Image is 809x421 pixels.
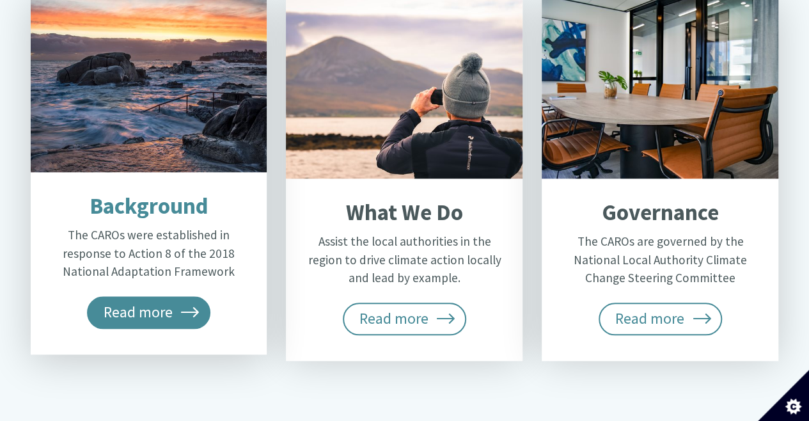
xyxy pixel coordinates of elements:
p: The CAROs were established in response to Action 8 of the 2018 National Adaptation Framework [49,226,248,281]
p: The CAROs are governed by the National Local Authority Climate Change Steering Committee [560,232,760,287]
button: Set cookie preferences [758,370,809,421]
span: Read more [599,303,723,335]
span: Read more [87,296,211,328]
h2: What We Do [304,199,504,226]
h2: Governance [560,199,760,226]
h2: Background [49,193,248,219]
span: Read more [343,303,467,335]
p: Assist the local authorities in the region to drive climate action locally and lead by example. [304,232,504,287]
